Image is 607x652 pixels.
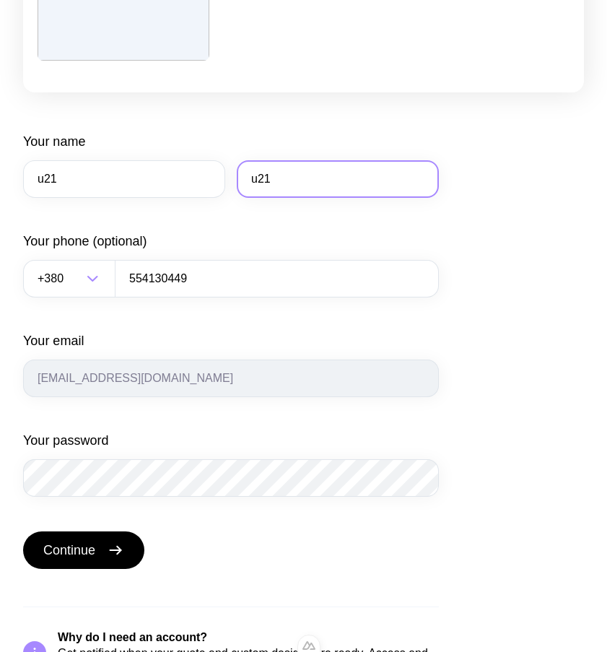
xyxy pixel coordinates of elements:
div: Search for option [23,260,115,297]
input: Last name [237,160,439,198]
input: you@email.com [23,360,439,397]
span: +380 [38,260,66,297]
label: Your phone (optional) [23,232,147,250]
label: Your name [23,133,85,150]
label: Your password [23,432,108,449]
span: Continue [43,542,95,559]
h5: Why do I need an account? [58,630,439,645]
input: Search for option [66,260,82,297]
input: First name [23,160,225,198]
button: Continue [23,531,144,569]
label: Your email [23,332,84,349]
input: 0400123456 [115,260,439,297]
